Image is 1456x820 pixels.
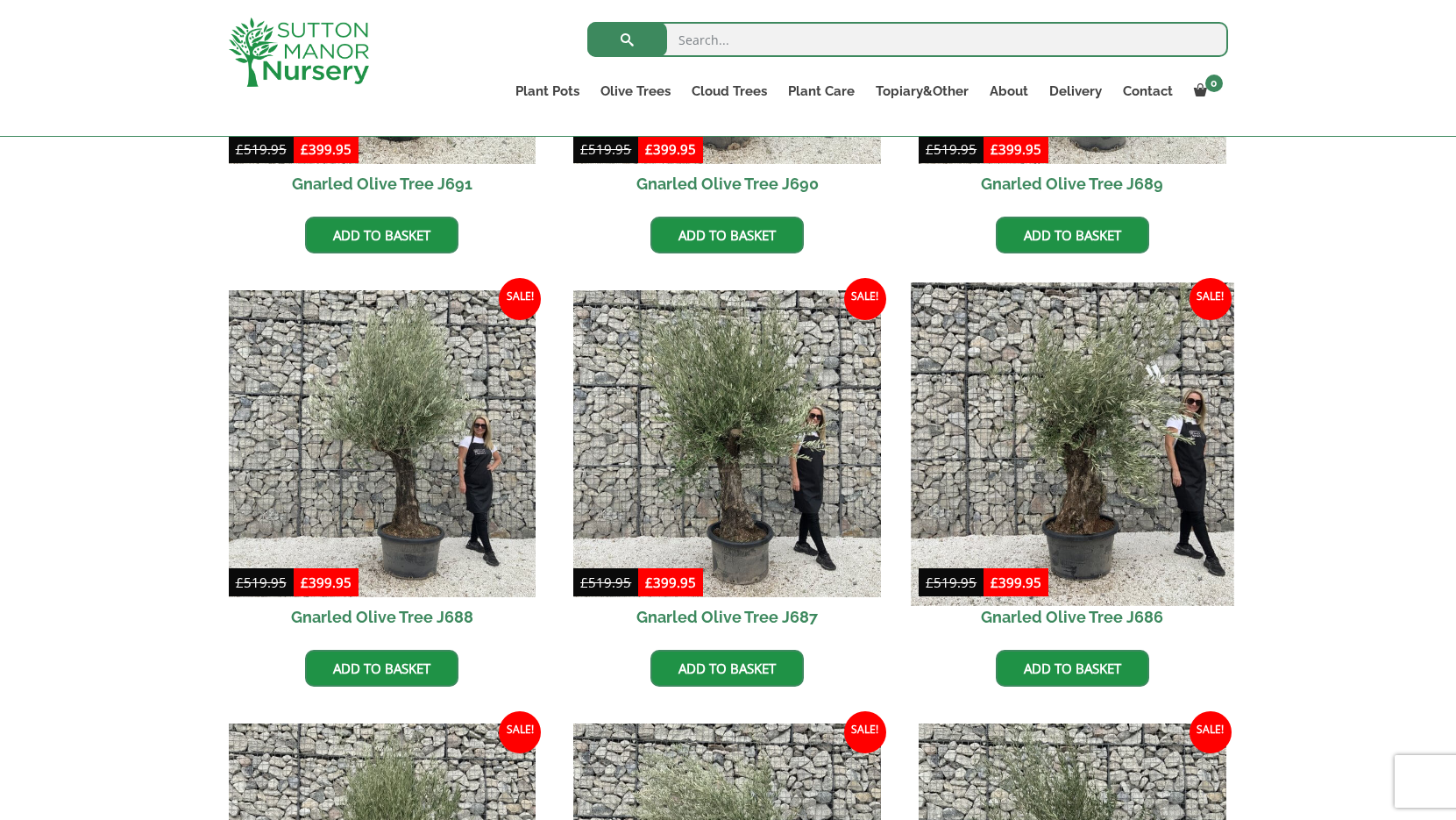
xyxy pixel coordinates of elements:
[236,574,244,591] span: £
[229,597,536,637] h2: Gnarled Olive Tree J688
[229,164,536,203] h2: Gnarled Olive Tree J691
[229,290,536,598] img: Gnarled Olive Tree J688
[573,164,881,203] h2: Gnarled Olive Tree J690
[229,18,369,87] img: logo
[229,290,536,638] a: Sale! Gnarled Olive Tree J688
[505,79,590,103] a: Plant Pots
[301,140,309,158] span: £
[991,574,998,591] span: £
[236,140,244,158] span: £
[580,140,631,158] bdi: 519.95
[919,164,1226,203] h2: Gnarled Olive Tree J689
[996,217,1149,253] a: Add to basket: “Gnarled Olive Tree J689”
[305,217,458,253] a: Add to basket: “Gnarled Olive Tree J691”
[580,140,588,158] span: £
[926,140,934,158] span: £
[580,574,588,591] span: £
[573,290,881,598] img: Gnarled Olive Tree J687
[844,278,886,320] span: Sale!
[1039,79,1112,103] a: Delivery
[587,22,1228,57] input: Search...
[650,217,804,253] a: Add to basket: “Gnarled Olive Tree J690”
[236,140,287,158] bdi: 519.95
[573,597,881,637] h2: Gnarled Olive Tree J687
[645,140,653,158] span: £
[926,574,977,591] bdi: 519.95
[1183,79,1228,103] a: 0
[926,574,934,591] span: £
[681,79,778,103] a: Cloud Trees
[991,140,998,158] span: £
[996,650,1149,687] a: Add to basket: “Gnarled Olive Tree J686”
[645,574,696,591] bdi: 399.95
[1112,79,1183,103] a: Contact
[1190,278,1232,320] span: Sale!
[301,574,309,591] span: £
[919,597,1226,637] h2: Gnarled Olive Tree J686
[499,711,541,753] span: Sale!
[979,79,1039,103] a: About
[926,140,977,158] bdi: 519.95
[645,574,653,591] span: £
[1205,75,1223,92] span: 0
[590,79,681,103] a: Olive Trees
[645,140,696,158] bdi: 399.95
[650,650,804,687] a: Add to basket: “Gnarled Olive Tree J687”
[1190,711,1232,753] span: Sale!
[236,574,287,591] bdi: 519.95
[301,140,352,158] bdi: 399.95
[305,650,458,687] a: Add to basket: “Gnarled Olive Tree J688”
[844,711,886,753] span: Sale!
[301,574,352,591] bdi: 399.95
[778,79,865,103] a: Plant Care
[865,79,979,103] a: Topiary&Other
[919,290,1226,638] a: Sale! Gnarled Olive Tree J686
[580,574,631,591] bdi: 519.95
[991,140,1041,158] bdi: 399.95
[911,282,1233,605] img: Gnarled Olive Tree J686
[991,574,1041,591] bdi: 399.95
[573,290,881,638] a: Sale! Gnarled Olive Tree J687
[499,278,541,320] span: Sale!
